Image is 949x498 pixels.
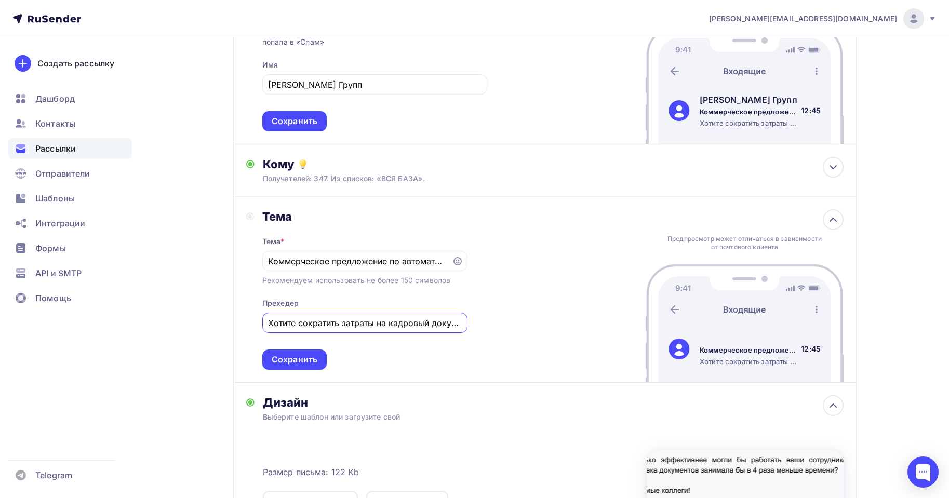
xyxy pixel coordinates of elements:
[8,188,132,209] a: Шаблоны
[35,242,66,254] span: Формы
[272,354,317,366] div: Сохранить
[8,88,132,109] a: Дашборд
[8,238,132,259] a: Формы
[35,267,82,279] span: API и SMTP
[262,275,450,286] div: Рекомендуем использовать не более 150 символов
[268,317,461,329] input: Текст, который будут видеть подписчики
[801,105,821,116] div: 12:45
[262,236,285,247] div: Тема
[272,115,317,127] div: Сохранить
[35,469,72,481] span: Telegram
[263,157,844,171] div: Кому
[263,395,844,410] div: Дизайн
[35,217,85,230] span: Интеграции
[263,173,786,184] div: Получателей: 347. Из списков: «ВСЯ БАЗА».
[35,117,75,130] span: Контакты
[35,292,71,304] span: Помощь
[700,93,797,106] div: [PERSON_NAME] Групп
[35,142,76,155] span: Рассылки
[709,8,937,29] a: [PERSON_NAME][EMAIL_ADDRESS][DOMAIN_NAME]
[263,466,359,478] span: Размер письма: 122 Kb
[700,345,797,355] div: Коммерческое предложение по автоматизации документооборота и бизнес-процессов
[700,107,797,116] div: Коммерческое предложение по автоматизации документооборота и бизнес-процессов
[700,118,797,128] div: Хотите сократить затраты на кадровый документооборот до 40% и ускорить подготовку документов в 4 ...
[35,92,75,105] span: Дашборд
[8,163,132,184] a: Отправители
[268,255,446,267] input: Укажите тему письма
[262,298,299,308] div: Прехедер
[8,138,132,159] a: Рассылки
[801,344,821,354] div: 12:45
[665,235,825,251] div: Предпросмотр может отличаться в зависимости от почтового клиента
[35,167,90,180] span: Отправители
[263,412,786,422] div: Выберите шаблон или загрузите свой
[35,192,75,205] span: Шаблоны
[37,57,114,70] div: Создать рассылку
[262,209,467,224] div: Тема
[262,60,278,70] div: Имя
[700,357,797,366] div: Хотите сократить затраты на кадровый документооборот до 40% и ускорить подготовку документов в 4 ...
[709,14,897,24] span: [PERSON_NAME][EMAIL_ADDRESS][DOMAIN_NAME]
[8,113,132,134] a: Контакты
